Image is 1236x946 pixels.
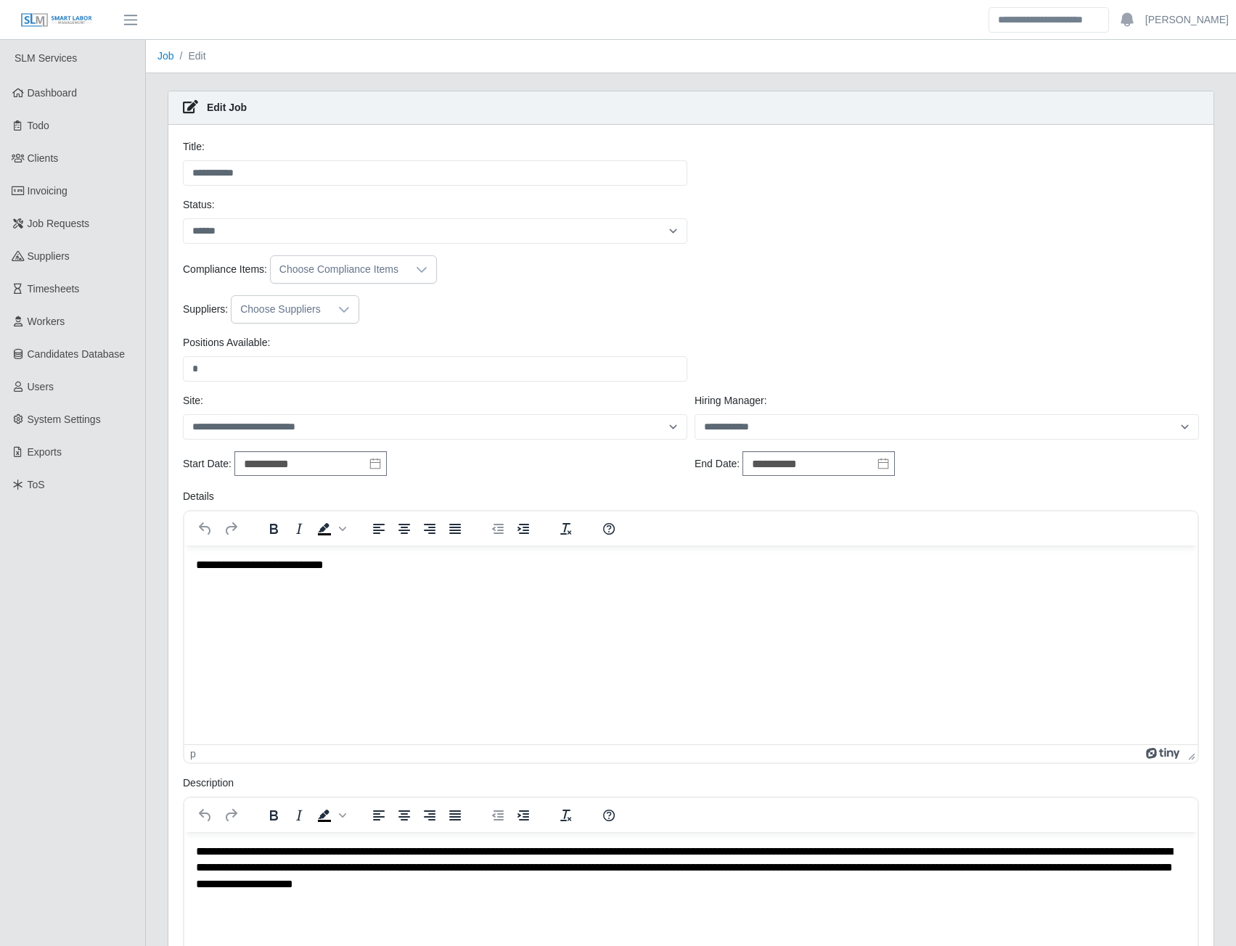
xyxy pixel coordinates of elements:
[15,52,77,64] span: SLM Services
[392,805,417,826] button: Align center
[597,805,621,826] button: Help
[511,519,536,539] button: Increase indent
[174,49,206,64] li: Edit
[232,296,330,323] div: Choose Suppliers
[183,139,205,155] label: Title:
[1145,12,1229,28] a: [PERSON_NAME]
[28,316,65,327] span: Workers
[28,348,126,360] span: Candidates Database
[183,197,215,213] label: Status:
[193,805,218,826] button: Undo
[1182,745,1198,762] div: Press the Up and Down arrow keys to resize the editor.
[157,50,174,62] a: Job
[183,302,228,317] label: Suppliers:
[287,519,311,539] button: Italic
[392,519,417,539] button: Align center
[261,805,286,826] button: Bold
[183,776,234,791] label: Description
[261,519,286,539] button: Bold
[367,805,391,826] button: Align left
[367,519,391,539] button: Align left
[28,120,49,131] span: Todo
[554,519,578,539] button: Clear formatting
[486,519,510,539] button: Decrease indent
[184,546,1198,744] iframe: Rich Text Area
[28,381,54,392] span: Users
[695,456,740,472] label: End Date:
[207,102,247,113] strong: Edit Job
[193,519,218,539] button: Undo
[28,87,78,99] span: Dashboard
[20,12,93,28] img: SLM Logo
[443,805,467,826] button: Justify
[28,446,62,458] span: Exports
[28,479,45,490] span: ToS
[271,256,407,283] div: Choose Compliance Items
[511,805,536,826] button: Increase indent
[597,519,621,539] button: Help
[989,7,1109,33] input: Search
[443,519,467,539] button: Justify
[417,805,442,826] button: Align right
[28,218,90,229] span: Job Requests
[28,152,59,164] span: Clients
[1146,748,1182,760] a: Powered by Tiny
[218,805,243,826] button: Redo
[183,489,214,504] label: Details
[183,456,232,472] label: Start Date:
[28,414,101,425] span: System Settings
[183,335,270,350] label: Positions Available:
[28,250,70,262] span: Suppliers
[218,519,243,539] button: Redo
[554,805,578,826] button: Clear formatting
[287,805,311,826] button: Italic
[417,519,442,539] button: Align right
[28,185,67,197] span: Invoicing
[486,805,510,826] button: Decrease indent
[28,283,80,295] span: Timesheets
[695,393,767,408] label: Hiring Manager:
[312,805,348,826] div: Background color Black
[183,393,203,408] label: Site:
[312,519,348,539] div: Background color Black
[183,262,267,277] label: Compliance Items:
[190,748,196,760] div: p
